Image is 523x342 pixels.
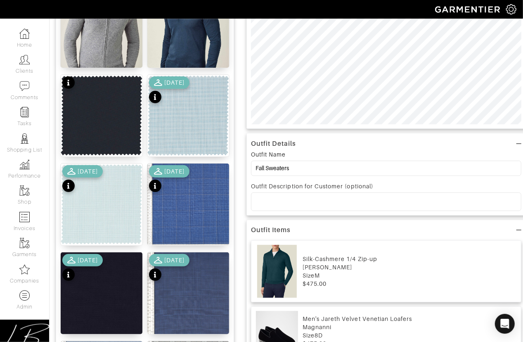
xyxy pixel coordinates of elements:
[62,165,103,178] div: Purchased date
[19,212,30,222] img: orders-icon-0abe47150d42831381b5fb84f609e132dff9fe21cb692f30cb5eec754e2cba89.png
[19,55,30,65] img: clients-icon-6bae9207a08558b7cb47a8932f037763ab4055f8c8b6bfacd5dc20c3e0201464.png
[149,254,189,266] div: Purchased date
[19,290,30,301] img: custom-products-icon-6973edde1b6c6774590e2ad28d3d057f2f42decad08aa0e48061009ba2575b3a.png
[431,2,506,17] img: garmentier-logo-header-white-b43fb05a5012e4ada735d5af1a66efaba907eab6374d6393d1fbf88cb4ef424d.png
[251,182,521,190] div: Outfit Description for Customer (optional)
[19,238,30,248] img: garments-icon-b7da505a4dc4fd61783c78ac3ca0ef83fa9d6f193b1c9dc38574b1d14d53ca28.png
[19,107,30,117] img: reminder-icon-8004d30b9f0a5d33ae49ab947aed9ed385cf756f9e5892f1edd6e32f2345188e.png
[147,75,229,157] img: details
[62,254,103,266] div: Purchased date
[19,264,30,275] img: companies-icon-14a0f246c7e91f24465de634b560f0151b0cc5c9ce11af5fac52e6d7d6371812.png
[303,280,517,288] div: $475.00
[61,75,142,157] img: details
[149,254,189,283] div: See product info
[149,165,189,194] div: See product info
[303,263,517,271] div: [PERSON_NAME]
[78,167,98,176] div: [DATE]
[303,255,517,263] div: Silk-Cashmere 1/4 Zip-up
[495,314,515,334] div: Open Intercom Messenger
[251,150,286,159] div: Outfit Name
[506,4,516,14] img: gear-icon-white-bd11855cb880d31180b6d7d6211b90ccbf57a29d726f0c71d8c61bd08dd39cc2.png
[19,81,30,91] img: comment-icon-a0a6a9ef722e966f86d9cbdc48e553b5cf19dbc54f86b18d962a5391bc8f6eb6.png
[303,271,517,280] div: Size M
[62,165,103,194] div: See product info
[19,133,30,144] img: stylists-icon-eb353228a002819b7ec25b43dbf5f0378dd9e0616d9560372ff212230b889e62.png
[251,226,291,234] div: Outfit Items
[62,76,75,91] div: See product info
[303,315,517,323] div: Men's Jareth Velvet Venetian Loafers
[164,78,185,87] div: [DATE]
[256,245,298,298] img: Silk-Cashmere 1/4 Zip-up
[78,256,98,264] div: [DATE]
[61,164,142,245] img: details
[164,167,185,176] div: [DATE]
[303,323,517,331] div: Magnanni
[147,164,229,249] img: details
[19,28,30,39] img: dashboard-icon-dbcd8f5a0b271acd01030246c82b418ddd0df26cd7fceb0bd07c9910d44c42f6.png
[19,159,30,170] img: graph-8b7af3c665d003b59727f371ae50e7771705bf0c487971e6e97d053d13c5068d.png
[149,76,189,105] div: See product info
[149,76,189,89] div: Purchased date
[303,331,517,340] div: Size 8D
[62,254,103,283] div: See product info
[251,140,296,148] div: Outfit Details
[164,256,185,264] div: [DATE]
[149,165,189,178] div: Purchased date
[19,185,30,196] img: garments-icon-b7da505a4dc4fd61783c78ac3ca0ef83fa9d6f193b1c9dc38574b1d14d53ca28.png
